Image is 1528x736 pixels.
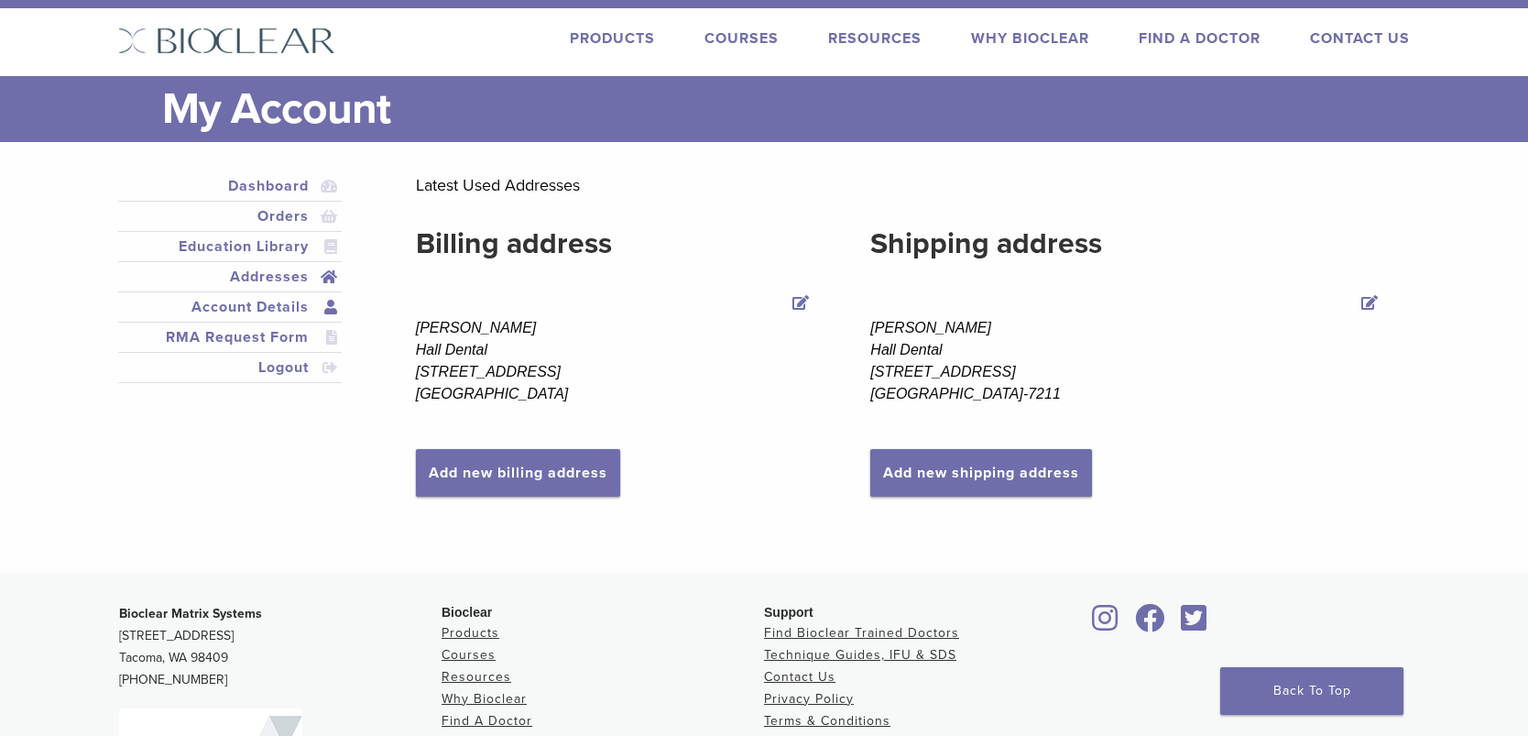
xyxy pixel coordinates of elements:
[416,222,814,266] h2: Billing address
[118,27,335,54] img: Bioclear
[764,605,813,620] span: Support
[870,449,1092,497] a: Add new shipping address
[119,603,442,691] p: [STREET_ADDRESS] Tacoma, WA 98409 [PHONE_NUMBER]
[416,449,620,497] a: Add new billing address
[870,317,1382,405] address: [PERSON_NAME] Hall Dental [STREET_ADDRESS] [GEOGRAPHIC_DATA]-7211
[122,205,338,227] a: Orders
[416,171,1382,199] p: Latest Used Addresses
[442,625,499,641] a: Products
[442,647,496,663] a: Courses
[122,236,338,258] a: Education Library
[1220,667,1403,715] a: Back To Top
[442,691,527,707] a: Why Bioclear
[570,29,655,48] a: Products
[122,175,338,197] a: Dashboard
[764,647,956,663] a: Technique Guides, IFU & SDS
[971,29,1089,48] a: Why Bioclear
[870,222,1382,266] h2: Shipping address
[122,326,338,348] a: RMA Request Form
[442,605,492,620] span: Bioclear
[828,29,922,48] a: Resources
[1174,615,1213,633] a: Bioclear
[122,296,338,318] a: Account Details
[764,669,835,685] a: Contact Us
[788,291,813,317] a: Edit Billing address
[118,171,342,405] nav: Account pages
[119,606,262,621] strong: Bioclear Matrix Systems
[1357,291,1382,317] a: Edit Shipping address
[704,29,779,48] a: Courses
[416,317,814,405] address: [PERSON_NAME] Hall Dental [STREET_ADDRESS] [GEOGRAPHIC_DATA]
[1139,29,1261,48] a: Find A Doctor
[162,76,1410,142] h1: My Account
[122,266,338,288] a: Addresses
[764,625,959,641] a: Find Bioclear Trained Doctors
[1086,615,1125,633] a: Bioclear
[122,357,338,379] a: Logout
[1310,29,1410,48] a: Contact Us
[764,713,890,729] a: Terms & Conditions
[442,669,511,685] a: Resources
[1129,615,1171,633] a: Bioclear
[442,713,532,729] a: Find A Doctor
[764,691,854,707] a: Privacy Policy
